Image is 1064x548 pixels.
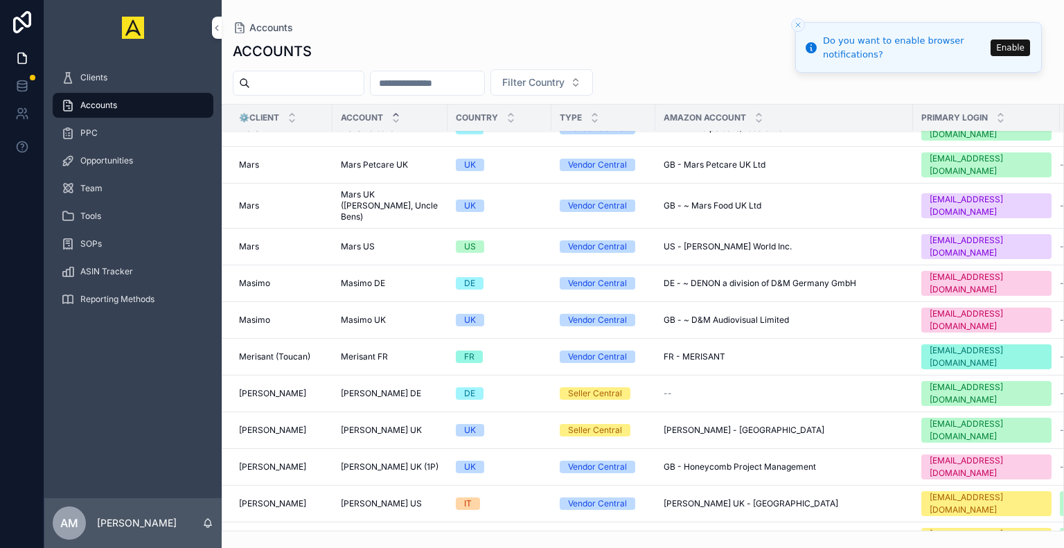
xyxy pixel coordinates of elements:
[664,278,856,289] span: DE - ~ DENON a division of D&M Germany GmbH
[239,351,310,362] span: Merisant (Toucan)
[664,241,792,252] span: US - [PERSON_NAME] World Inc.
[568,200,627,212] div: Vendor Central
[464,200,476,212] div: UK
[930,152,1043,177] div: [EMAIL_ADDRESS][DOMAIN_NAME]
[791,18,805,32] button: Close toast
[930,308,1043,333] div: [EMAIL_ADDRESS][DOMAIN_NAME]
[53,287,213,312] a: Reporting Methods
[664,461,816,472] span: GB - Honeycomb Project Management
[341,315,386,326] span: Masimo UK
[80,155,133,166] span: Opportunities
[464,277,475,290] div: DE
[53,259,213,284] a: ASIN Tracker
[664,351,725,362] span: FR - MERISANT
[53,148,213,173] a: Opportunities
[930,491,1043,516] div: [EMAIL_ADDRESS][DOMAIN_NAME]
[930,418,1043,443] div: [EMAIL_ADDRESS][DOMAIN_NAME]
[664,159,765,170] span: GB - Mars Petcare UK Ltd
[239,200,259,211] span: Mars
[239,241,259,252] span: Mars
[456,112,498,123] span: Country
[80,266,133,277] span: ASIN Tracker
[568,277,627,290] div: Vendor Central
[80,211,101,222] span: Tools
[80,238,102,249] span: SOPs
[568,461,627,473] div: Vendor Central
[568,387,622,400] div: Seller Central
[664,388,672,399] span: --
[80,183,103,194] span: Team
[122,17,144,39] img: App logo
[341,112,383,123] span: Account
[664,315,789,326] span: GB - ~ D&M Audiovisual Limited
[568,314,627,326] div: Vendor Central
[568,351,627,363] div: Vendor Central
[930,234,1043,259] div: [EMAIL_ADDRESS][DOMAIN_NAME]
[60,515,78,531] span: AM
[464,159,476,171] div: UK
[341,425,422,436] span: [PERSON_NAME] UK
[568,240,627,253] div: Vendor Central
[239,159,259,170] span: Mars
[664,200,761,211] span: GB - ~ Mars Food UK Ltd
[80,72,107,83] span: Clients
[664,498,838,509] span: [PERSON_NAME] UK - [GEOGRAPHIC_DATA]
[341,189,439,222] span: Mars UK ([PERSON_NAME], Uncle Bens)
[991,39,1030,56] button: Enable
[664,112,746,123] span: Amazon Account
[568,497,627,510] div: Vendor Central
[464,240,476,253] div: US
[233,42,312,61] h1: ACCOUNTS
[341,241,375,252] span: Mars US
[341,278,385,289] span: Masimo DE
[44,55,222,330] div: scrollable content
[239,498,306,509] span: [PERSON_NAME]
[53,176,213,201] a: Team
[53,93,213,118] a: Accounts
[341,461,438,472] span: [PERSON_NAME] UK (1P)
[560,112,582,123] span: Type
[341,351,388,362] span: Merisant FR
[502,76,565,89] span: Filter Country
[233,21,293,35] a: Accounts
[53,204,213,229] a: Tools
[80,127,98,139] span: PPC
[249,21,293,35] span: Accounts
[53,231,213,256] a: SOPs
[341,388,421,399] span: [PERSON_NAME] DE
[97,516,177,530] p: [PERSON_NAME]
[464,424,476,436] div: UK
[930,271,1043,296] div: [EMAIL_ADDRESS][DOMAIN_NAME]
[930,193,1043,218] div: [EMAIL_ADDRESS][DOMAIN_NAME]
[464,497,472,510] div: IT
[490,69,593,96] button: Select Button
[464,314,476,326] div: UK
[930,381,1043,406] div: [EMAIL_ADDRESS][DOMAIN_NAME]
[53,65,213,90] a: Clients
[464,461,476,473] div: UK
[464,387,475,400] div: DE
[930,344,1043,369] div: [EMAIL_ADDRESS][DOMAIN_NAME]
[341,498,422,509] span: [PERSON_NAME] US
[239,278,270,289] span: Masimo
[930,454,1043,479] div: [EMAIL_ADDRESS][DOMAIN_NAME]
[823,34,986,61] div: Do you want to enable browser notifications?
[341,159,408,170] span: Mars Petcare UK
[239,388,306,399] span: [PERSON_NAME]
[568,159,627,171] div: Vendor Central
[568,424,622,436] div: Seller Central
[239,425,306,436] span: [PERSON_NAME]
[80,294,154,305] span: Reporting Methods
[239,461,306,472] span: [PERSON_NAME]
[239,112,279,123] span: ⚙️Client
[921,112,988,123] span: Primary Login
[239,315,270,326] span: Masimo
[80,100,117,111] span: Accounts
[464,351,475,363] div: FR
[664,425,824,436] span: [PERSON_NAME] - [GEOGRAPHIC_DATA]
[53,121,213,145] a: PPC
